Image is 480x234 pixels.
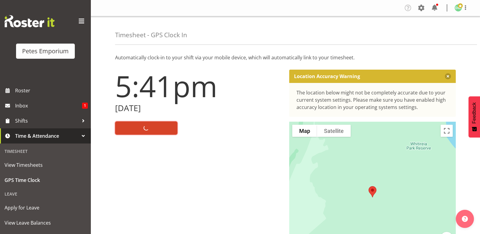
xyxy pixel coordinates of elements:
h1: 5:41pm [115,70,282,102]
span: Shifts [15,116,79,125]
div: The location below might not be completely accurate due to your current system settings. Please m... [296,89,449,111]
div: Leave [2,188,89,200]
button: Show satellite imagery [317,125,351,137]
div: Timesheet [2,145,89,157]
h4: Timesheet - GPS Clock In [115,31,187,38]
a: View Leave Balances [2,215,89,230]
button: Toggle fullscreen view [441,125,453,137]
img: david-mcauley697.jpg [455,4,462,12]
a: Apply for Leave [2,200,89,215]
img: help-xxl-2.png [462,216,468,222]
p: Automatically clock-in to your shift via your mobile device, which will automatically link to you... [115,54,456,61]
button: Show street map [292,125,317,137]
span: View Leave Balances [5,218,86,227]
span: Feedback [472,102,477,124]
div: Petes Emporium [22,47,69,56]
h2: [DATE] [115,104,282,113]
span: View Timesheets [5,160,86,170]
p: Location Accuracy Warning [294,73,360,79]
img: Rosterit website logo [5,15,55,27]
button: Close message [445,73,451,79]
span: Roster [15,86,88,95]
span: Apply for Leave [5,203,86,212]
button: Feedback - Show survey [468,96,480,137]
span: Time & Attendance [15,131,79,140]
span: GPS Time Clock [5,176,86,185]
span: Inbox [15,101,82,110]
a: GPS Time Clock [2,173,89,188]
span: 1 [82,103,88,109]
a: View Timesheets [2,157,89,173]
